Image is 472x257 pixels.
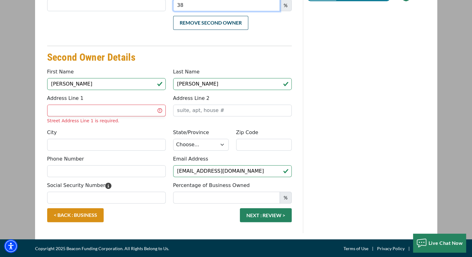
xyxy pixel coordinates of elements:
input: suite, apt, house # [173,105,292,116]
label: Address Line 2 [173,95,209,102]
label: City [47,129,57,136]
label: Address Line 1 [47,95,83,102]
button: NEXT : REVIEW > [240,208,292,222]
label: State/Province [173,129,209,136]
label: Email Address [173,155,208,163]
button: Remove Second Owner [173,16,248,30]
div: Street Address Line 1 is required. [47,118,166,124]
label: Phone Number [47,155,84,163]
label: First Name [47,68,74,76]
svg: Please enter your Social Security Number. We use this information to identify you and process you... [105,183,111,189]
span: | [405,245,413,252]
a: Terms of Use [344,245,368,252]
span: Copyright 2025 Beacon Funding Corporation. All Rights Belong to Us. [35,245,169,252]
button: Live Chat Now [413,234,466,252]
a: Privacy Policy [377,245,405,252]
label: Social Security Number [47,182,112,189]
span: % [280,192,292,203]
span: | [368,245,377,252]
span: Live Chat Now [429,240,463,246]
label: Percentage of Business Owned [173,182,250,189]
h3: Second Owner Details [47,51,292,63]
a: < BACK : BUSINESS [47,208,104,222]
label: Zip Code [236,129,258,136]
div: Accessibility Menu [4,239,18,253]
label: Last Name [173,68,200,76]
